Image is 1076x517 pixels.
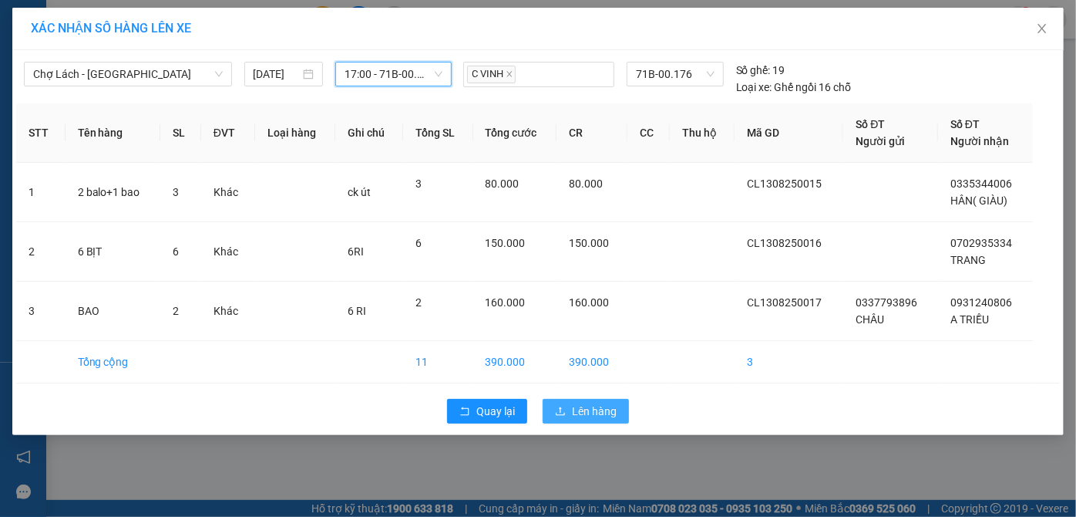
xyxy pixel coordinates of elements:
[636,63,715,86] span: 71B-00.176
[345,63,442,86] span: 17:00 - 71B-00.176
[856,135,905,147] span: Người gửi
[670,103,735,163] th: Thu hộ
[447,399,527,424] button: rollbackQuay lại
[16,163,66,222] td: 1
[66,341,161,384] td: Tổng cộng
[736,79,852,96] div: Ghế ngồi 16 chỗ
[856,118,885,130] span: Số ĐT
[403,103,473,163] th: Tổng SL
[348,245,364,258] span: 6RI
[201,222,255,282] td: Khác
[950,177,1012,190] span: 0335344006
[950,296,1012,309] span: 0931240806
[459,406,470,418] span: rollback
[736,79,772,96] span: Loại xe:
[555,406,566,418] span: upload
[1021,8,1064,51] button: Close
[950,254,986,266] span: TRANG
[160,103,201,163] th: SL
[66,222,161,282] td: 6 BỊT
[572,403,617,420] span: Lên hàng
[415,177,422,190] span: 3
[415,237,422,249] span: 6
[16,282,66,341] td: 3
[735,341,843,384] td: 3
[254,66,301,83] input: 13/08/2025
[856,313,884,326] span: CHÂU
[173,305,179,317] span: 2
[486,296,526,309] span: 160.000
[556,341,627,384] td: 390.000
[415,296,422,309] span: 2
[569,177,603,190] span: 80.000
[1036,22,1048,35] span: close
[747,296,822,309] span: CL1308250017
[403,341,473,384] td: 11
[486,177,520,190] span: 80.000
[569,296,609,309] span: 160.000
[856,296,917,309] span: 0337793896
[473,341,556,384] td: 390.000
[950,194,1007,207] span: HÂN( GIÀU)
[201,163,255,222] td: Khác
[66,282,161,341] td: BAO
[735,103,843,163] th: Mã GD
[467,66,516,83] span: C VINH
[348,186,371,198] span: ck út
[950,313,989,326] span: A TRIỀU
[950,118,980,130] span: Số ĐT
[255,103,335,163] th: Loại hàng
[747,237,822,249] span: CL1308250016
[66,163,161,222] td: 2 balo+1 bao
[569,237,609,249] span: 150.000
[486,237,526,249] span: 150.000
[476,403,515,420] span: Quay lại
[201,282,255,341] td: Khác
[543,399,629,424] button: uploadLên hàng
[31,21,191,35] span: XÁC NHẬN SỐ HÀNG LÊN XE
[173,186,179,198] span: 3
[33,63,223,86] span: Chợ Lách - Sài Gòn
[335,103,403,163] th: Ghi chú
[627,103,670,163] th: CC
[950,135,1009,147] span: Người nhận
[747,177,822,190] span: CL1308250015
[16,103,66,163] th: STT
[201,103,255,163] th: ĐVT
[556,103,627,163] th: CR
[173,245,179,258] span: 6
[736,62,785,79] div: 19
[736,62,771,79] span: Số ghế:
[950,237,1012,249] span: 0702935334
[348,305,366,317] span: 6 RI
[506,70,513,78] span: close
[66,103,161,163] th: Tên hàng
[473,103,556,163] th: Tổng cước
[16,222,66,282] td: 2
